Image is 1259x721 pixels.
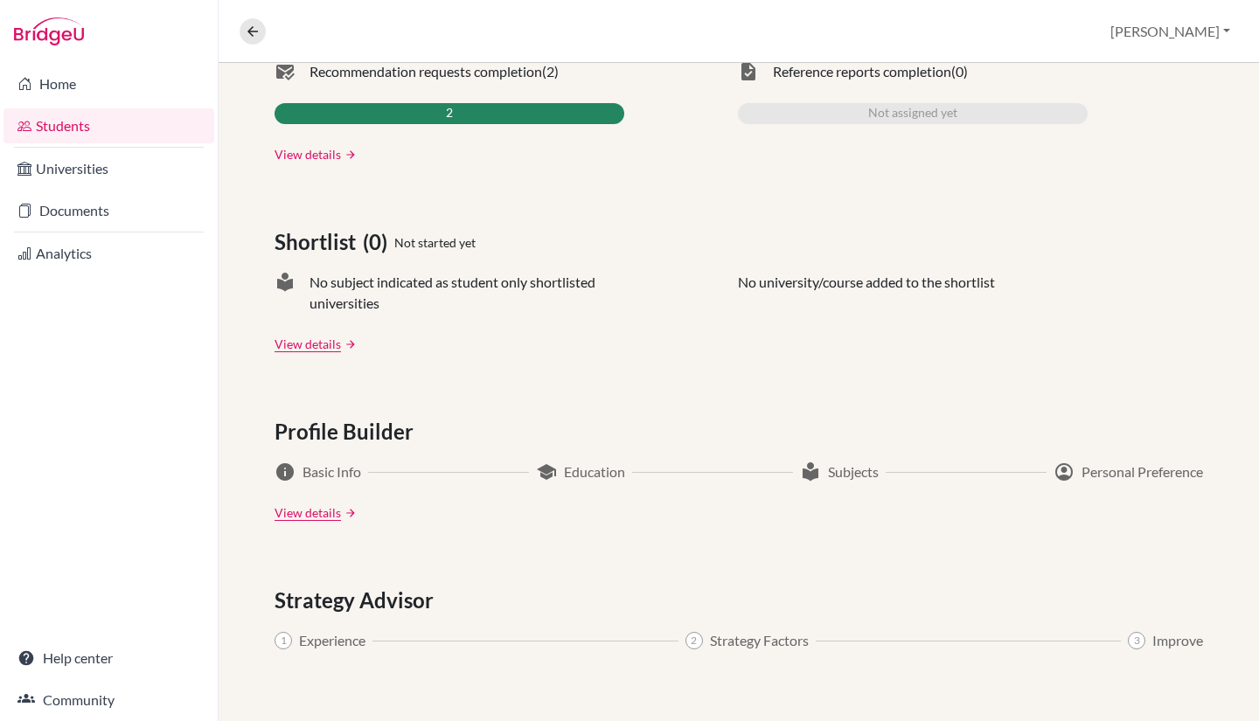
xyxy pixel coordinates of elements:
[310,272,624,314] span: No subject indicated as student only shortlisted universities
[710,630,809,651] span: Strategy Factors
[800,461,821,482] span: local_library
[275,416,421,447] span: Profile Builder
[275,226,363,258] span: Shortlist
[1054,461,1075,482] span: account_circle
[303,461,361,482] span: Basic Info
[275,461,296,482] span: info
[1082,461,1203,482] span: Personal Preference
[275,632,292,649] span: 1
[3,641,214,676] a: Help center
[341,507,357,519] a: arrow_forward
[341,338,357,350] a: arrow_forward
[3,66,214,101] a: Home
[446,103,453,124] span: 2
[542,61,559,82] span: (2)
[3,108,214,143] a: Students
[773,61,951,82] span: Reference reports completion
[275,503,341,522] a: View details
[3,683,214,718] a: Community
[3,151,214,186] a: Universities
[685,632,703,649] span: 2
[536,461,557,482] span: school
[868,103,957,124] span: Not assigned yet
[275,61,296,82] span: mark_email_read
[275,272,296,314] span: local_library
[14,17,84,45] img: Bridge-U
[275,335,341,353] a: View details
[1152,630,1203,651] span: Improve
[363,226,394,258] span: (0)
[310,61,542,82] span: Recommendation requests completion
[275,145,341,163] a: View details
[564,461,625,482] span: Education
[3,193,214,228] a: Documents
[738,61,759,82] span: task
[3,236,214,271] a: Analytics
[738,272,995,314] p: No university/course added to the shortlist
[299,630,365,651] span: Experience
[275,585,441,616] span: Strategy Advisor
[341,149,357,161] a: arrow_forward
[828,461,879,482] span: Subjects
[1128,632,1145,649] span: 3
[1102,15,1238,48] button: [PERSON_NAME]
[951,61,968,82] span: (0)
[394,233,476,252] span: Not started yet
